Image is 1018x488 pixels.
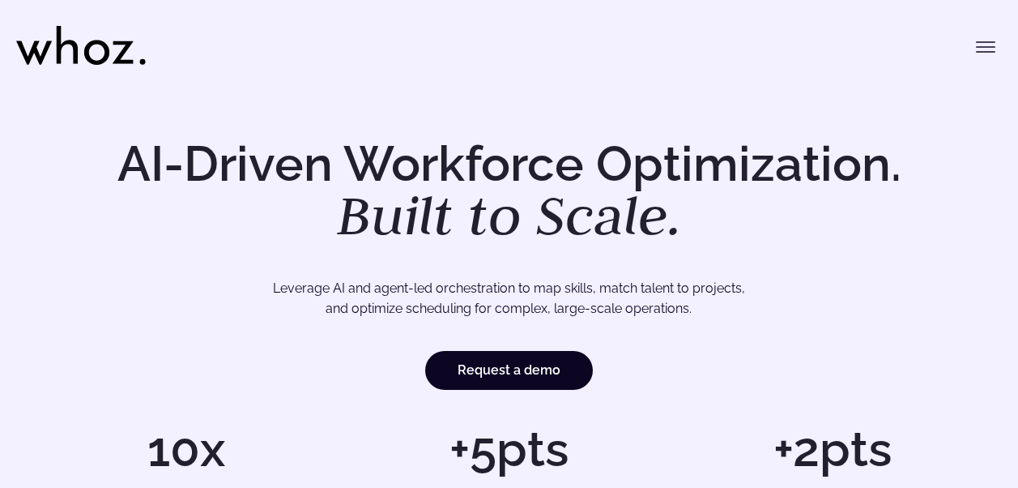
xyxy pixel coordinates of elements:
[969,31,1002,63] button: Toggle menu
[425,351,593,390] a: Request a demo
[80,278,938,319] p: Leverage AI and agent-led orchestration to map skills, match talent to projects, and optimize sch...
[95,139,924,243] h1: AI-Driven Workforce Optimization.
[356,425,662,473] h1: +5pts
[337,179,682,250] em: Built to Scale.
[679,425,986,473] h1: +2pts
[32,425,339,473] h1: 10x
